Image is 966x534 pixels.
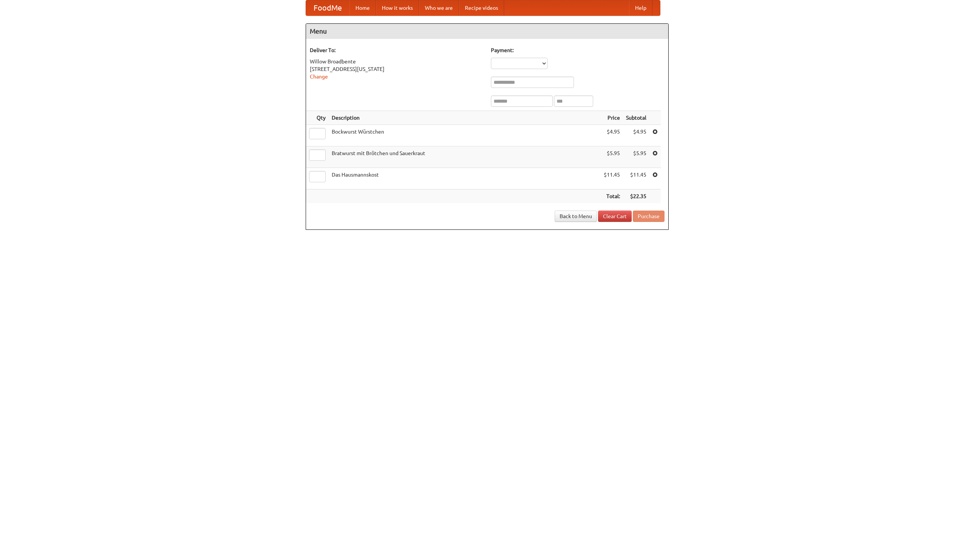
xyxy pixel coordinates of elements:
[623,189,649,203] th: $22.35
[310,58,483,65] div: Willow Broadbente
[329,111,601,125] th: Description
[601,146,623,168] td: $5.95
[598,211,632,222] a: Clear Cart
[349,0,376,15] a: Home
[601,189,623,203] th: Total:
[623,111,649,125] th: Subtotal
[601,111,623,125] th: Price
[491,46,665,54] h5: Payment:
[623,125,649,146] td: $4.95
[633,211,665,222] button: Purchase
[329,146,601,168] td: Bratwurst mit Brötchen und Sauerkraut
[555,211,597,222] a: Back to Menu
[306,111,329,125] th: Qty
[459,0,504,15] a: Recipe videos
[306,24,668,39] h4: Menu
[329,125,601,146] td: Bockwurst Würstchen
[601,168,623,189] td: $11.45
[623,146,649,168] td: $5.95
[601,125,623,146] td: $4.95
[310,74,328,80] a: Change
[629,0,652,15] a: Help
[329,168,601,189] td: Das Hausmannskost
[623,168,649,189] td: $11.45
[306,0,349,15] a: FoodMe
[310,65,483,73] div: [STREET_ADDRESS][US_STATE]
[376,0,419,15] a: How it works
[310,46,483,54] h5: Deliver To:
[419,0,459,15] a: Who we are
